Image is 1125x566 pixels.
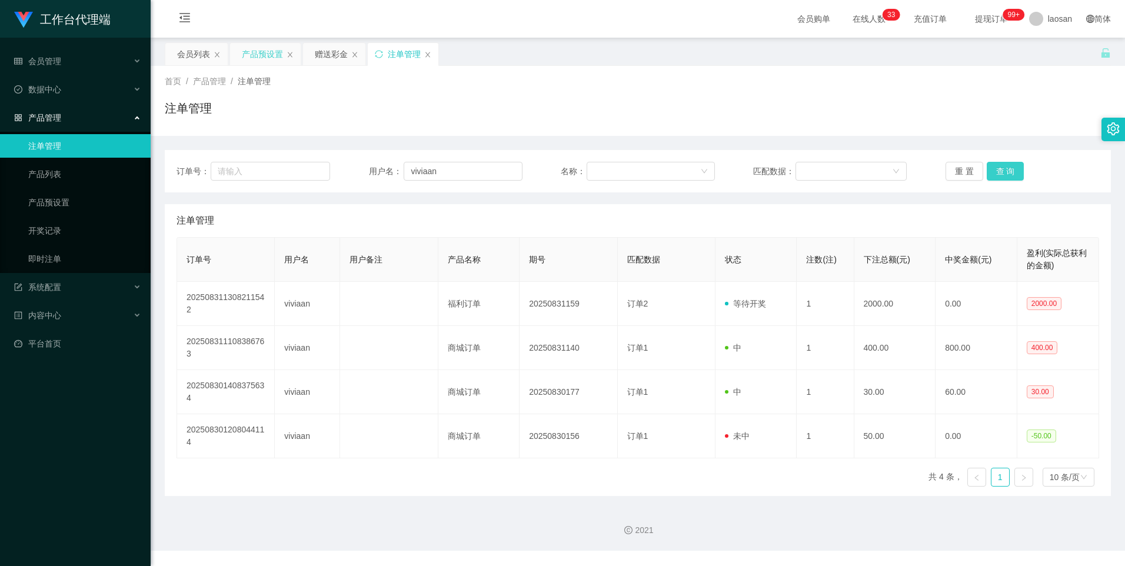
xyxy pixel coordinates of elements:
div: 10 条/页 [1050,468,1080,486]
td: 30.00 [854,370,936,414]
i: 图标: close [214,51,221,58]
span: 中 [725,387,741,397]
i: 图标: setting [1107,122,1120,135]
span: 订单2 [627,299,648,308]
div: 赠送彩金 [315,43,348,65]
span: 用户名 [284,255,309,264]
span: 2000.00 [1027,297,1061,310]
span: 注单管理 [238,76,271,86]
td: 商城订单 [438,326,520,370]
i: 图标: close [351,51,358,58]
a: 开奖记录 [28,219,141,242]
div: 2021 [160,524,1116,537]
i: 图标: appstore-o [14,114,22,122]
td: 202508311108386763 [177,326,275,370]
span: 400.00 [1027,341,1058,354]
a: 1 [991,468,1009,486]
span: 期号 [529,255,545,264]
td: 1 [797,326,854,370]
i: 图标: menu-fold [165,1,205,38]
td: 20250831140 [520,326,617,370]
span: 未中 [725,431,750,441]
li: 1 [991,468,1010,487]
span: 中 [725,343,741,352]
span: 中奖金额(元) [945,255,991,264]
li: 下一页 [1014,468,1033,487]
td: 20250830156 [520,414,617,458]
li: 上一页 [967,468,986,487]
td: viviaan [275,326,340,370]
span: 会员管理 [14,56,61,66]
td: 202508301208044114 [177,414,275,458]
i: 图标: down [1080,474,1087,482]
sup: 33 [883,9,900,21]
span: 用户备注 [350,255,382,264]
i: 图标: left [973,474,980,481]
i: 图标: check-circle-o [14,85,22,94]
span: 订单号 [187,255,211,264]
td: 202508301408375634 [177,370,275,414]
span: 匹配数据 [627,255,660,264]
td: 400.00 [854,326,936,370]
span: 状态 [725,255,741,264]
i: 图标: profile [14,311,22,319]
i: 图标: right [1020,474,1027,481]
i: 图标: table [14,57,22,65]
a: 注单管理 [28,134,141,158]
td: 0.00 [936,282,1017,326]
i: 图标: unlock [1100,48,1111,58]
li: 共 4 条， [928,468,963,487]
h1: 工作台代理端 [40,1,111,38]
a: 产品预设置 [28,191,141,214]
td: 20250830177 [520,370,617,414]
span: 盈利(实际总获利的金额) [1027,248,1087,270]
span: 产品管理 [14,113,61,122]
p: 3 [891,9,896,21]
div: 注单管理 [388,43,421,65]
td: 1 [797,414,854,458]
button: 重 置 [946,162,983,181]
p: 3 [887,9,891,21]
i: 图标: global [1086,15,1094,23]
span: 在线人数 [847,15,891,23]
h1: 注单管理 [165,99,212,117]
td: 202508311308211542 [177,282,275,326]
span: 订单1 [627,343,648,352]
td: 福利订单 [438,282,520,326]
span: / [186,76,188,86]
span: 名称： [561,165,587,178]
i: 图标: sync [375,50,383,58]
a: 即时注单 [28,247,141,271]
span: / [231,76,233,86]
span: 数据中心 [14,85,61,94]
td: 1 [797,370,854,414]
td: viviaan [275,414,340,458]
span: -50.00 [1027,430,1056,442]
td: 20250831159 [520,282,617,326]
sup: 1032 [1003,9,1024,21]
span: 订单号： [177,165,211,178]
td: viviaan [275,370,340,414]
i: 图标: down [701,168,708,176]
a: 图标: dashboard平台首页 [14,332,141,355]
span: 用户名： [369,165,404,178]
span: 充值订单 [908,15,953,23]
span: 注单管理 [177,214,214,228]
td: 60.00 [936,370,1017,414]
td: 2000.00 [854,282,936,326]
i: 图标: close [424,51,431,58]
td: 商城订单 [438,414,520,458]
button: 查 询 [987,162,1024,181]
input: 请输入 [211,162,330,181]
img: logo.9652507e.png [14,12,33,28]
td: 50.00 [854,414,936,458]
td: 1 [797,282,854,326]
i: 图标: form [14,283,22,291]
span: 订单1 [627,431,648,441]
span: 匹配数据： [753,165,796,178]
span: 下注总额(元) [864,255,910,264]
span: 注数(注) [806,255,836,264]
i: 图标: copyright [624,526,633,534]
td: viviaan [275,282,340,326]
a: 产品列表 [28,162,141,186]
